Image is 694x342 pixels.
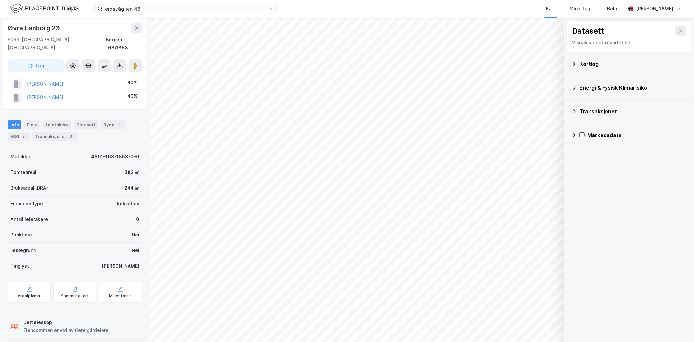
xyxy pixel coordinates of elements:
div: Bergen, 168/1853 [106,36,142,51]
div: Miljøstatus [109,293,132,299]
div: Kartlag [579,60,686,68]
div: 244 ㎡ [124,184,139,192]
button: Tag [8,59,64,72]
div: 5039, [GEOGRAPHIC_DATA], [GEOGRAPHIC_DATA] [8,36,106,51]
div: Visualiser data i kartet her. [572,39,686,47]
div: Eiendommen er eid av flere gårdeiere [23,326,109,334]
input: Søk på adresse, matrikkel, gårdeiere, leietakere eller personer [102,4,268,14]
div: 60% [127,79,138,87]
div: ESG [8,132,30,141]
div: Tinglyst [10,262,29,270]
div: Punktleie [10,231,32,239]
div: 4601-168-1853-0-0 [91,153,139,161]
div: Nei [132,231,139,239]
img: logo.f888ab2527a4732fd821a326f86c7f29.svg [10,3,79,14]
div: Bolig [607,5,619,13]
div: Øvre Lønborg 23 [8,23,61,33]
div: [PERSON_NAME] [636,5,673,13]
div: Eiendomstype [10,200,43,207]
div: Rekkehus [117,200,139,207]
div: Markedsdata [587,131,686,139]
div: Info [8,120,21,129]
div: 0 [136,215,139,223]
div: Kontrollprogram for chat [661,311,694,342]
div: Datasett [74,120,98,129]
div: Bruksareal (BRA) [10,184,48,192]
div: Transaksjoner [579,107,686,115]
div: Eiere [24,120,40,129]
div: Delt eieskap [23,319,109,326]
div: Kart [546,5,555,13]
div: 2 [20,133,27,140]
div: Arealplaner [18,293,41,299]
div: Nei [132,247,139,254]
div: 1 [116,121,122,128]
div: Datasett [572,26,604,36]
div: Festegrunn [10,247,36,254]
div: Kommunekart [61,293,89,299]
div: 40% [127,92,138,100]
div: Transaksjoner [32,132,77,141]
div: Leietakere [43,120,71,129]
iframe: Chat Widget [661,311,694,342]
div: Antall leietakere [10,215,48,223]
div: 3 [68,133,74,140]
div: Tomteareal [10,168,36,176]
div: Mine Tags [569,5,593,13]
div: 382 ㎡ [124,168,139,176]
div: Matrikkel [10,153,32,161]
div: Bygg [101,120,125,129]
div: Energi & Fysisk Klimarisiko [579,84,686,92]
div: [PERSON_NAME] [102,262,139,270]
